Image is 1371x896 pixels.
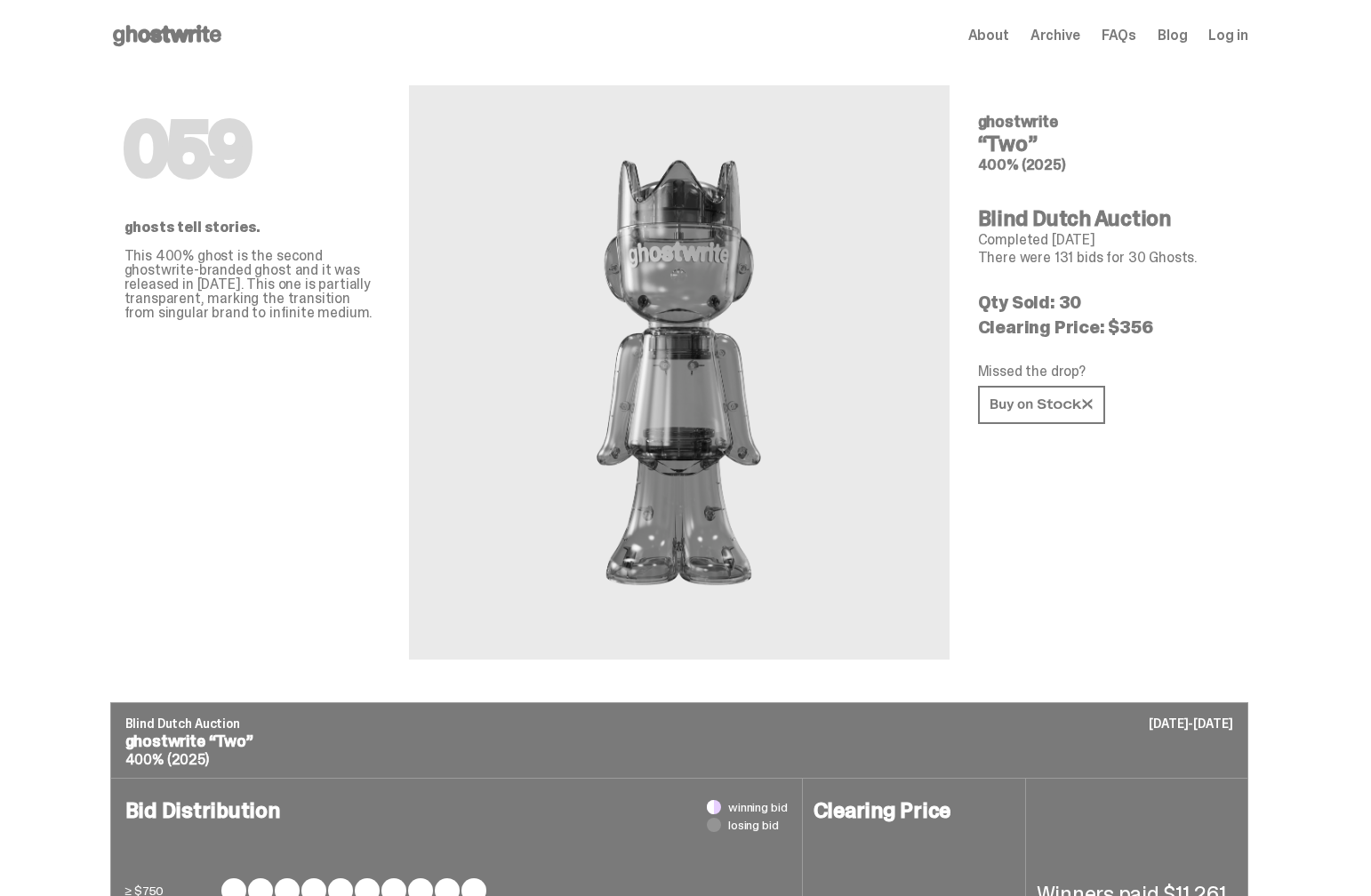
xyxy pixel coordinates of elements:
[1158,28,1187,43] a: Blog
[978,208,1234,229] h4: Blind Dutch Auction
[125,733,1233,749] p: ghostwrite “Two”
[125,800,788,878] h4: Bid Distribution
[125,750,209,769] span: 400% (2025)
[125,717,1233,730] p: Blind Dutch Auction
[968,28,1009,43] a: About
[124,114,381,185] h1: 059
[1208,28,1247,43] a: Log in
[728,801,787,813] span: winning bid
[978,251,1234,265] p: There were 131 bids for 30 Ghosts.
[728,819,779,831] span: losing bid
[978,364,1234,379] p: Missed the drop?
[978,233,1234,247] p: Completed [DATE]
[124,220,381,235] p: ghosts tell stories.
[1030,28,1080,43] a: Archive
[484,128,875,617] img: ghostwrite&ldquo;Two&rdquo;
[978,293,1234,311] p: Qty Sold: 30
[978,111,1058,132] span: ghostwrite
[978,318,1234,336] p: Clearing Price: $356
[814,800,1014,821] h4: Clearing Price
[978,156,1066,174] span: 400% (2025)
[1102,28,1136,43] a: FAQs
[124,249,381,320] p: This 400% ghost is the second ghostwrite-branded ghost and it was released in [DATE]. This one is...
[1149,717,1232,730] p: [DATE]-[DATE]
[978,133,1234,155] h4: “Two”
